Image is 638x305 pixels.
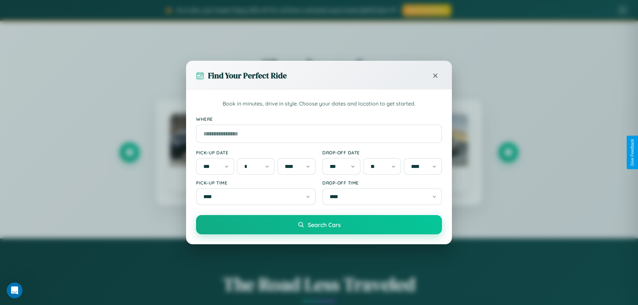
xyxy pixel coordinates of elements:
label: Pick-up Time [196,180,316,186]
h3: Find Your Perfect Ride [208,70,287,81]
label: Drop-off Time [322,180,442,186]
p: Book in minutes, drive in style. Choose your dates and location to get started. [196,100,442,108]
label: Pick-up Date [196,150,316,155]
label: Drop-off Date [322,150,442,155]
span: Search Cars [308,221,341,228]
button: Search Cars [196,215,442,234]
label: Where [196,116,442,122]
